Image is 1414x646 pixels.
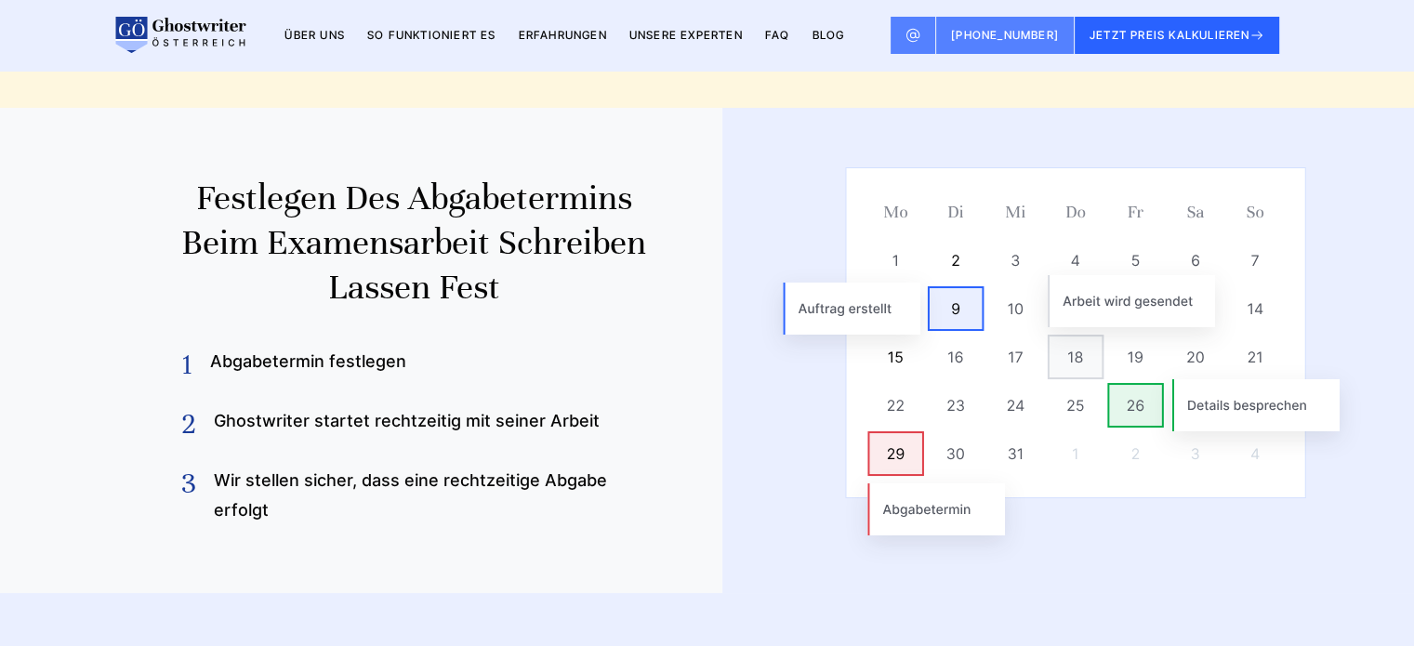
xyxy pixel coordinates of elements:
[172,176,656,310] h2: Festlegen des Abgabetermins beim Examensarbeit schreiben lassen fest
[760,167,1362,564] img: calendar
[629,28,743,42] a: Unsere Experten
[172,347,192,384] span: 1
[172,406,656,443] li: Ghostwriter startet rechtzeitig mit seiner Arbeit
[284,28,345,42] a: Über uns
[367,28,496,42] a: So funktioniert es
[172,466,196,503] span: 3
[112,17,246,54] img: logo wirschreiben
[1075,17,1280,54] button: JETZT PREIS KALKULIEREN
[812,28,844,42] a: BLOG
[172,347,656,384] li: Abgabetermin festlegen
[765,28,790,42] a: FAQ
[172,406,196,443] span: 2
[172,466,656,525] li: Wir stellen sicher, dass eine rechtzeitige Abgabe erfolgt
[936,17,1075,54] a: [PHONE_NUMBER]
[519,28,607,42] a: Erfahrungen
[905,28,920,43] img: Email
[951,28,1059,42] span: [PHONE_NUMBER]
